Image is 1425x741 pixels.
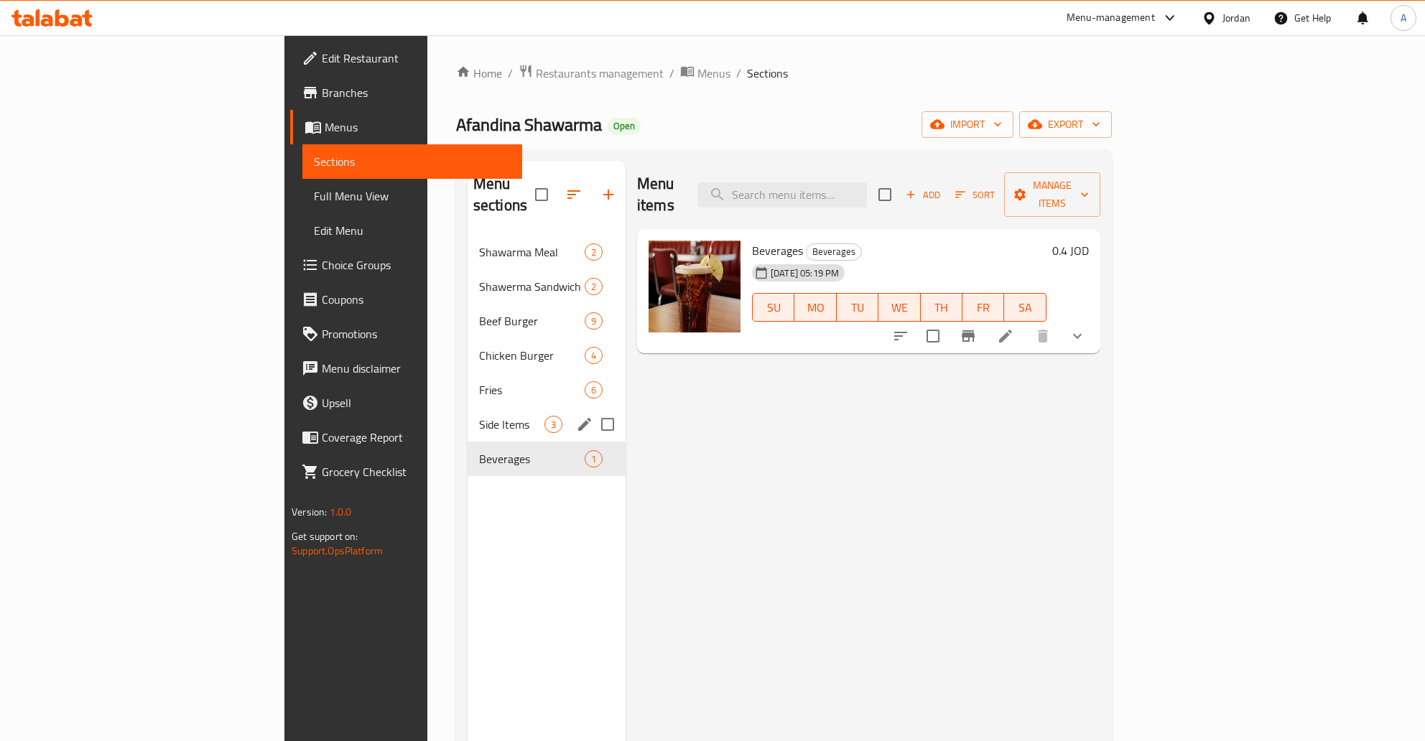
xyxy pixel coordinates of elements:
button: Add [900,184,946,206]
span: Coverage Report [322,429,511,446]
span: Sections [747,65,788,82]
button: Manage items [1004,172,1100,217]
button: import [922,111,1013,138]
a: Coverage Report [290,420,522,455]
button: Add section [591,177,626,212]
span: Shawerma Sandwich [479,278,585,295]
span: 4 [585,349,602,363]
a: Sections [302,144,522,179]
a: Support.OpsPlatform [292,541,383,560]
div: Fries6 [468,373,626,407]
button: show more [1060,319,1095,353]
span: Sort items [946,184,1004,206]
li: / [736,65,741,82]
div: items [585,381,603,399]
span: Sort sections [557,177,591,212]
a: Full Menu View [302,179,522,213]
span: MO [800,297,830,318]
button: TU [837,293,878,322]
span: TU [843,297,873,318]
span: A [1401,10,1406,26]
span: Open [608,120,641,132]
span: Select all sections [526,180,557,210]
button: FR [962,293,1004,322]
div: Menu-management [1067,9,1155,27]
button: export [1019,111,1112,138]
span: Choice Groups [322,256,511,274]
button: Sort [952,184,998,206]
a: Menus [680,64,730,83]
span: Menus [325,118,511,136]
nav: Menu sections [468,229,626,482]
a: Edit menu item [997,327,1014,345]
span: Menu disclaimer [322,360,511,377]
span: Version: [292,503,327,521]
h2: Menu items [637,173,680,216]
span: TH [927,297,957,318]
span: Edit Menu [314,222,511,239]
button: WE [878,293,920,322]
span: 1 [585,452,602,466]
div: Jordan [1222,10,1250,26]
div: Open [608,118,641,135]
h6: 0.4 JOD [1052,241,1089,261]
span: Sections [314,153,511,170]
a: Promotions [290,317,522,351]
button: SA [1004,293,1046,322]
span: FR [968,297,998,318]
span: [DATE] 05:19 PM [765,266,845,280]
span: export [1031,116,1100,134]
span: Select to update [918,321,948,351]
span: 1.0.0 [330,503,352,521]
button: delete [1026,319,1060,353]
div: Chicken Burger [479,347,585,364]
span: Select section [870,180,900,210]
button: SU [752,293,794,322]
a: Menus [290,110,522,144]
span: Add [904,187,942,203]
span: Fries [479,381,585,399]
span: WE [884,297,914,318]
img: Beverages [649,241,741,332]
a: Grocery Checklist [290,455,522,489]
button: sort-choices [883,319,918,353]
div: Chicken Burger4 [468,338,626,373]
a: Coupons [290,282,522,317]
span: 2 [585,280,602,294]
span: Side Items [479,416,544,433]
a: Restaurants management [519,64,664,83]
span: 6 [585,383,602,397]
a: Branches [290,75,522,110]
span: Coupons [322,291,511,308]
span: SA [1010,297,1040,318]
div: Shawarma Meal2 [468,235,626,269]
span: Upsell [322,394,511,411]
div: items [585,278,603,295]
span: Add item [900,184,946,206]
div: Beef Burger9 [468,304,626,338]
span: Afandina Shawarma [456,108,602,141]
button: TH [921,293,962,322]
span: Manage items [1016,177,1089,213]
span: Beverages [479,450,585,467]
span: 9 [585,314,602,328]
button: edit [574,414,595,435]
span: Beverages [807,243,861,260]
a: Menu disclaimer [290,351,522,386]
div: Beverages1 [468,442,626,476]
svg: Show Choices [1069,327,1086,345]
span: Sort [955,187,995,203]
span: Shawarma Meal [479,243,585,261]
span: Get support on: [292,527,358,546]
div: items [585,243,603,261]
div: Shawerma Sandwich2 [468,269,626,304]
button: MO [794,293,836,322]
div: items [585,312,603,330]
input: search [697,182,867,208]
span: Restaurants management [536,65,664,82]
span: Beef Burger [479,312,585,330]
